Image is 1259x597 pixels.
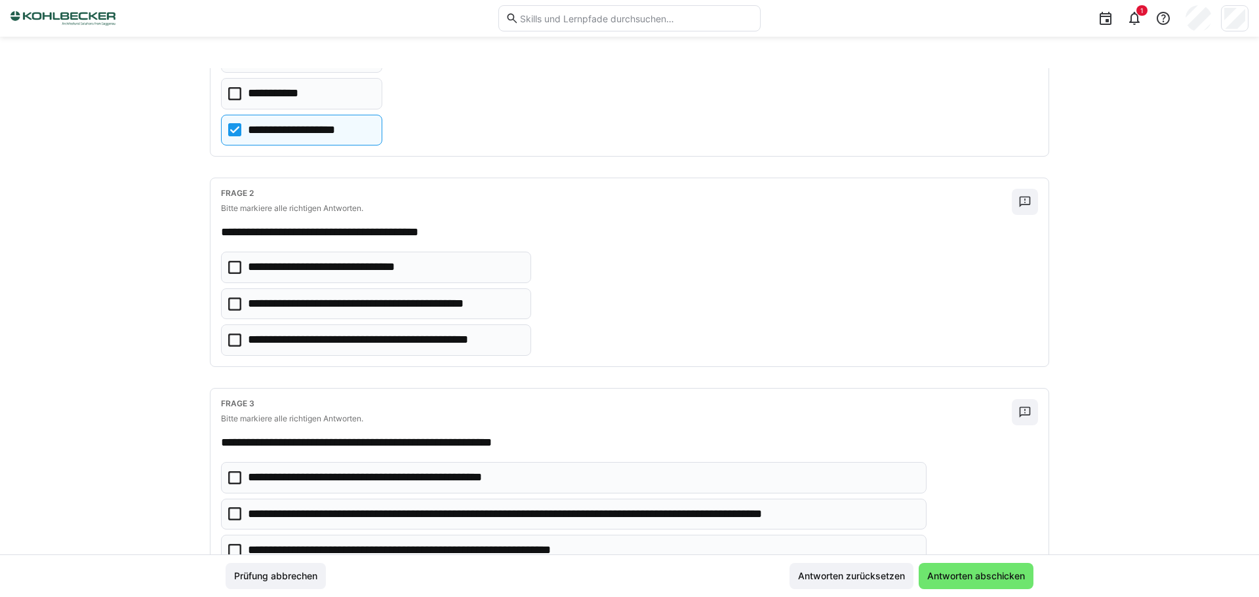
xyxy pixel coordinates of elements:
[925,569,1027,583] span: Antworten abschicken
[232,569,319,583] span: Prüfung abbrechen
[221,203,1012,214] p: Bitte markiere alle richtigen Antworten.
[789,563,913,589] button: Antworten zurücksetzen
[221,414,1012,424] p: Bitte markiere alle richtigen Antworten.
[1140,7,1144,14] span: 1
[221,189,1012,198] h4: Frage 2
[226,563,326,589] button: Prüfung abbrechen
[796,569,907,583] span: Antworten zurücksetzen
[221,399,1012,408] h4: Frage 3
[919,563,1033,589] button: Antworten abschicken
[519,12,753,24] input: Skills und Lernpfade durchsuchen…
